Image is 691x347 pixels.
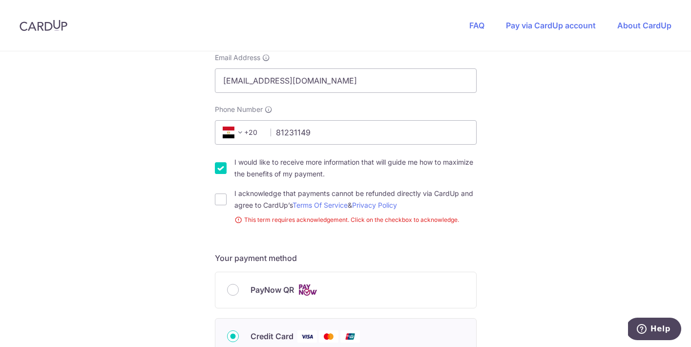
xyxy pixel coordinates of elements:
span: Email Address [215,53,260,63]
img: Union Pay [340,330,360,343]
label: I acknowledge that payments cannot be refunded directly via CardUp and agree to CardUp’s & [234,188,477,211]
a: Pay via CardUp account [506,21,596,30]
span: Credit Card [251,330,293,342]
a: About CardUp [617,21,671,30]
img: CardUp [20,20,67,31]
a: Privacy Policy [352,201,397,209]
a: Terms Of Service [293,201,348,209]
img: Visa [297,330,317,343]
img: Mastercard [319,330,338,343]
a: FAQ [469,21,484,30]
h5: Your payment method [215,252,477,264]
small: This term requires acknowledgement. Click on the checkbox to acknowledge. [234,215,477,225]
div: Credit Card Visa Mastercard Union Pay [227,330,464,343]
span: +20 [220,127,264,138]
input: Email address [215,68,477,93]
img: Cards logo [298,284,317,296]
iframe: Opens a widget where you can find more information [628,318,681,342]
span: Phone Number [215,105,263,114]
span: +20 [223,127,246,138]
label: I would like to receive more information that will guide me how to maximize the benefits of my pa... [234,156,477,180]
div: PayNow QR Cards logo [227,284,464,296]
span: PayNow QR [251,284,294,296]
